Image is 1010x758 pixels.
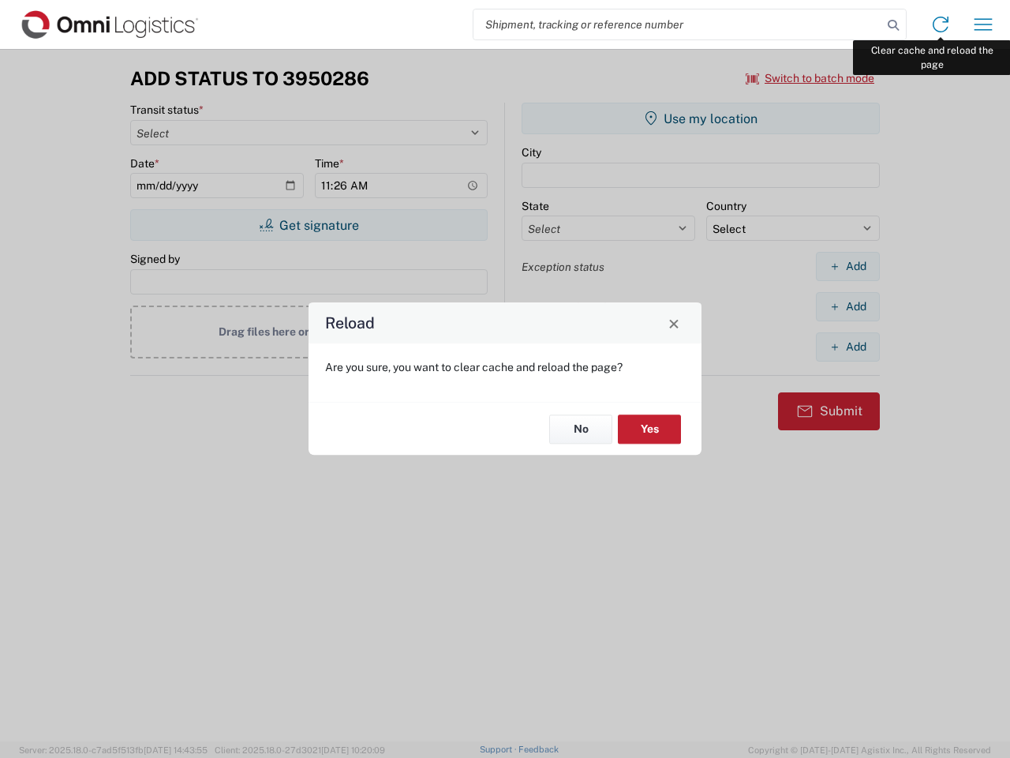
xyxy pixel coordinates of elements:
button: Close [663,312,685,334]
p: Are you sure, you want to clear cache and reload the page? [325,360,685,374]
h4: Reload [325,312,375,335]
input: Shipment, tracking or reference number [473,9,882,39]
button: No [549,415,612,444]
button: Yes [618,415,681,444]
